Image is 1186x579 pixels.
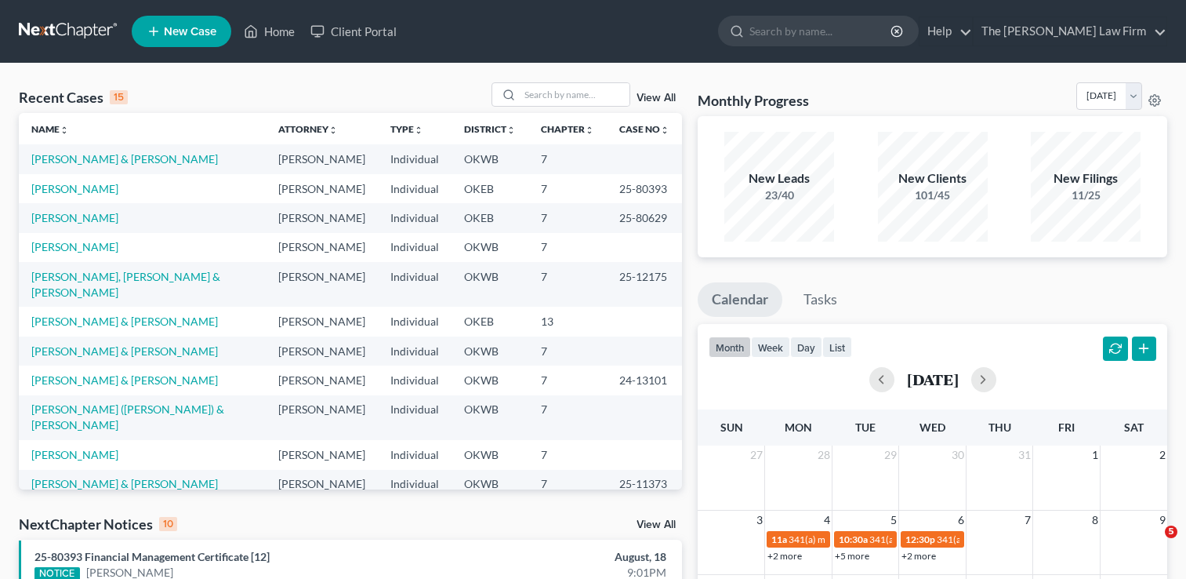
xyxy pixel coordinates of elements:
[31,211,118,224] a: [PERSON_NAME]
[785,421,812,434] span: Mon
[528,440,607,469] td: 7
[414,126,423,135] i: unfold_more
[698,91,809,110] h3: Monthly Progress
[452,470,528,499] td: OKWB
[266,144,378,173] td: [PERSON_NAME]
[637,519,676,530] a: View All
[266,395,378,440] td: [PERSON_NAME]
[528,307,607,336] td: 13
[619,123,669,135] a: Case Nounfold_more
[528,366,607,395] td: 7
[378,174,452,203] td: Individual
[236,17,303,46] a: Home
[31,270,220,299] a: [PERSON_NAME], [PERSON_NAME] & [PERSON_NAME]
[31,373,218,387] a: [PERSON_NAME] & [PERSON_NAME]
[266,174,378,203] td: [PERSON_NAME]
[1031,188,1141,203] div: 11/25
[822,511,832,530] span: 4
[767,550,802,562] a: +2 more
[506,126,516,135] i: unfold_more
[988,421,1011,434] span: Thu
[278,123,338,135] a: Attorneyunfold_more
[1158,446,1167,464] span: 2
[1158,511,1167,530] span: 9
[303,17,404,46] a: Client Portal
[31,448,118,461] a: [PERSON_NAME]
[956,511,966,530] span: 6
[378,337,452,366] td: Individual
[520,83,629,106] input: Search by name...
[452,337,528,366] td: OKWB
[1090,446,1100,464] span: 1
[1017,446,1032,464] span: 31
[878,188,988,203] div: 101/45
[378,203,452,232] td: Individual
[607,174,682,203] td: 25-80393
[901,550,936,562] a: +2 more
[31,182,118,195] a: [PERSON_NAME]
[266,337,378,366] td: [PERSON_NAME]
[328,126,338,135] i: unfold_more
[60,126,69,135] i: unfold_more
[378,233,452,262] td: Individual
[1031,169,1141,188] div: New Filings
[751,337,790,358] button: week
[607,366,682,395] td: 24-13101
[1165,526,1177,538] span: 5
[528,203,607,232] td: 7
[950,446,966,464] span: 30
[31,123,69,135] a: Nameunfold_more
[720,421,743,434] span: Sun
[378,262,452,307] td: Individual
[1090,511,1100,530] span: 8
[452,174,528,203] td: OKEB
[452,203,528,232] td: OKEB
[452,144,528,173] td: OKWB
[164,26,216,38] span: New Case
[724,169,834,188] div: New Leads
[452,395,528,440] td: OKWB
[390,123,423,135] a: Typeunfold_more
[31,477,218,490] a: [PERSON_NAME] & [PERSON_NAME]
[528,470,607,499] td: 7
[1058,421,1075,434] span: Fri
[528,174,607,203] td: 7
[452,366,528,395] td: OKWB
[528,262,607,307] td: 7
[698,282,782,317] a: Calendar
[919,421,945,434] span: Wed
[905,533,935,545] span: 12:30p
[31,240,118,253] a: [PERSON_NAME]
[855,421,876,434] span: Tue
[771,533,787,545] span: 11a
[749,446,764,464] span: 27
[452,307,528,336] td: OKEB
[266,203,378,232] td: [PERSON_NAME]
[528,337,607,366] td: 7
[452,233,528,262] td: OKWB
[789,282,851,317] a: Tasks
[541,123,594,135] a: Chapterunfold_more
[883,446,898,464] span: 29
[452,440,528,469] td: OKWB
[585,126,594,135] i: unfold_more
[1023,511,1032,530] span: 7
[378,470,452,499] td: Individual
[937,533,1171,545] span: 341(a) meeting for [PERSON_NAME] & [PERSON_NAME]
[266,366,378,395] td: [PERSON_NAME]
[607,203,682,232] td: 25-80629
[1124,421,1144,434] span: Sat
[266,470,378,499] td: [PERSON_NAME]
[378,307,452,336] td: Individual
[607,262,682,307] td: 25-12175
[34,550,270,563] a: 25-80393 Financial Management Certificate [12]
[31,344,218,358] a: [PERSON_NAME] & [PERSON_NAME]
[637,93,676,104] a: View All
[466,549,666,565] div: August, 18
[452,262,528,307] td: OKWB
[159,517,177,531] div: 10
[822,337,852,358] button: list
[378,440,452,469] td: Individual
[709,337,751,358] button: month
[464,123,516,135] a: Districtunfold_more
